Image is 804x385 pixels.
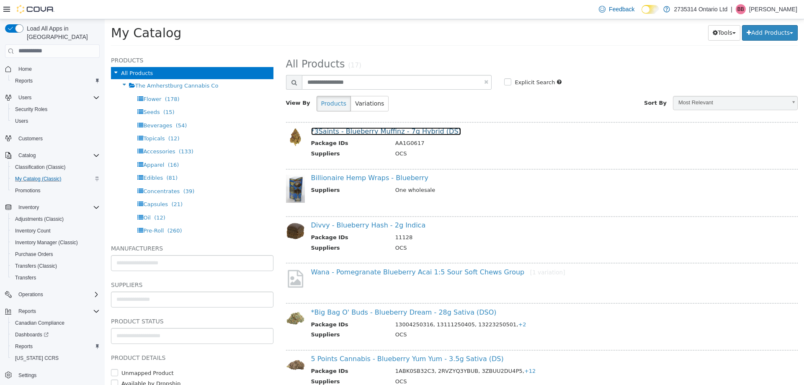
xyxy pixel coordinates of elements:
span: (81) [62,155,73,162]
span: Dashboards [12,330,100,340]
span: The Amherstburg Cannabis Co [31,63,114,70]
span: Transfers (Classic) [15,263,57,269]
span: Reports [12,341,100,351]
a: Inventory Count [12,226,54,236]
img: missing-image.png [181,249,200,270]
button: My Catalog (Classic) [8,173,103,185]
th: Suppliers [206,225,284,235]
button: Transfers [8,272,103,284]
h5: Suppliers [6,261,169,271]
span: Transfers [15,274,36,281]
a: Most Relevant [568,77,693,91]
span: Edibles [39,155,58,162]
span: Home [15,64,100,74]
span: View By [181,80,206,87]
span: Capsules [39,182,63,188]
input: Dark Mode [642,5,659,14]
td: OCS [284,225,675,235]
span: Users [15,93,100,103]
span: Inventory Manager (Classic) [12,238,100,248]
span: (178) [60,77,75,83]
img: 150 [181,336,200,355]
h5: Product Details [6,333,169,344]
small: [1 variation] [425,250,461,256]
a: [US_STATE] CCRS [12,353,62,363]
span: All Products [181,39,240,51]
td: OCS [284,358,675,369]
button: Reports [15,306,39,316]
span: Canadian Compliance [12,318,100,328]
span: (12) [49,195,61,202]
span: Reports [15,78,33,84]
small: (17) [243,42,257,50]
span: Customers [15,133,100,143]
a: Reports [12,341,36,351]
a: Dashboards [12,330,52,340]
span: Reports [15,306,100,316]
a: Reports [12,76,36,86]
span: My Catalog [6,6,77,21]
button: [US_STATE] CCRS [8,352,103,364]
button: Users [2,92,103,103]
a: Classification (Classic) [12,162,69,172]
button: Products [212,77,246,92]
span: Seeds [39,90,55,96]
a: Transfers (Classic) [12,261,60,271]
th: Package IDs [206,214,284,225]
span: Users [15,118,28,124]
th: Suppliers [206,358,284,369]
a: Inventory Manager (Classic) [12,238,81,248]
button: Catalog [15,150,39,160]
span: Transfers [12,273,100,283]
span: Reports [12,76,100,86]
th: Package IDs [206,120,284,130]
button: Home [2,63,103,75]
span: Inventory [15,202,100,212]
span: Settings [18,372,36,379]
button: Purchase Orders [8,248,103,260]
p: 2735314 Ontario Ltd [674,4,728,14]
button: Settings [2,369,103,381]
th: Suppliers [206,130,284,141]
img: Cova [17,5,54,13]
span: Most Relevant [569,77,682,90]
a: Wana - Pomegranate Blueberry Acai 1:5 Sour Soft Chews Group[1 variation] [206,249,461,257]
span: Catalog [15,150,100,160]
span: Adjustments (Classic) [15,216,64,222]
span: Promotions [15,187,41,194]
span: Operations [18,291,43,298]
h5: Product Status [6,297,169,307]
a: 5 Points Cannabis - Blueberry Yum Yum - 3.5g Sativa (DS) [206,336,399,344]
a: Settings [15,370,40,380]
img: 150 [181,155,200,184]
div: Brodie Baker [736,4,746,14]
span: Washington CCRS [12,353,100,363]
span: Topicals [39,116,60,122]
button: Classification (Classic) [8,161,103,173]
span: Load All Apps in [GEOGRAPHIC_DATA] [23,24,100,41]
button: Operations [2,289,103,300]
span: +12 [420,349,431,355]
a: Purchase Orders [12,249,57,259]
span: Oil [39,195,46,202]
span: Transfers (Classic) [12,261,100,271]
span: Classification (Classic) [15,164,66,171]
th: Suppliers [206,311,284,322]
label: Explicit Search [408,59,450,67]
span: [US_STATE] CCRS [15,355,59,362]
p: | [731,4,732,14]
span: Apparel [39,142,59,149]
span: My Catalog (Classic) [12,174,100,184]
button: Users [15,93,35,103]
span: (39) [79,169,90,175]
span: 1ABK0SB32C3, 2RVZYQ3YBUB, 3ZBUU2DU4P5, [291,349,431,355]
button: Adjustments (Classic) [8,213,103,225]
img: 150 [181,202,200,221]
button: Promotions [8,185,103,196]
h5: Products [6,36,169,46]
button: Security Roles [8,103,103,115]
a: Feedback [595,1,638,18]
span: Beverages [39,103,67,109]
span: (21) [67,182,78,188]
